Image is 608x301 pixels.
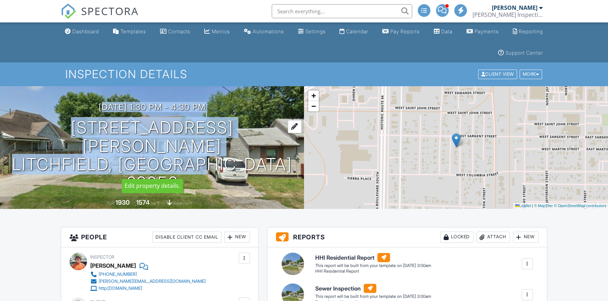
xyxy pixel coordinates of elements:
[201,25,233,38] a: Metrics
[379,25,423,38] a: Pay Reports
[99,279,206,284] div: [PERSON_NAME][EMAIL_ADDRESS][DOMAIN_NAME]
[253,28,284,34] div: Automations
[90,260,136,271] div: [PERSON_NAME]
[168,28,190,34] div: Contacts
[519,28,543,34] div: Reporting
[311,102,316,110] span: −
[495,47,546,60] a: Support Center
[305,28,326,34] div: Settings
[315,253,431,262] h6: HHI Residential Report
[308,101,319,111] a: Zoom out
[107,200,114,206] span: Built
[472,11,543,18] div: Hawley Inspections
[62,25,102,38] a: Dashboard
[337,25,371,38] a: Calendar
[157,25,193,38] a: Contacts
[520,70,542,79] div: More
[315,263,431,268] div: This report will be built from your template on [DATE] 3:00am
[267,227,547,247] h3: Reports
[99,102,206,112] h3: [DATE] 1:30 pm - 4:30 pm
[478,70,517,79] div: Client View
[464,25,502,38] a: Payments
[475,28,499,34] div: Payments
[212,28,230,34] div: Metrics
[476,232,510,243] div: Attach
[346,28,368,34] div: Calendar
[120,28,146,34] div: Templates
[315,294,431,299] div: This report will be built from your template on [DATE] 3:00am
[224,232,250,243] div: New
[90,271,206,278] a: [PHONE_NUMBER]
[90,254,114,260] span: Inspector
[11,118,293,192] h1: [STREET_ADDRESS][PERSON_NAME] Litchfield, [GEOGRAPHIC_DATA] 62056
[390,28,420,34] div: Pay Reports
[513,232,538,243] div: New
[311,91,316,100] span: +
[452,133,461,148] img: Marker
[532,204,533,208] span: |
[554,204,606,208] a: © OpenStreetMap contributors
[477,71,519,76] a: Client View
[492,4,537,11] div: [PERSON_NAME]
[241,25,287,38] a: Automations (Advanced)
[295,25,329,38] a: Settings
[173,200,192,206] span: basement
[90,285,206,292] a: http:[DOMAIN_NAME]
[315,284,431,293] h6: Sewer Inspection
[431,25,455,38] a: Data
[65,68,543,80] h1: Inspection Details
[99,286,142,291] div: http:[DOMAIN_NAME]
[152,232,222,243] div: Disable Client CC Email
[441,28,452,34] div: Data
[61,4,76,19] img: The Best Home Inspection Software - Spectora
[110,25,149,38] a: Templates
[534,204,553,208] a: © MapTiler
[136,199,150,206] div: 1574
[510,25,546,38] a: Reporting
[515,204,531,208] a: Leaflet
[99,272,137,277] div: [PHONE_NUMBER]
[61,227,258,247] h3: People
[61,9,139,24] a: SPECTORA
[315,268,431,274] div: HHI Residential Report
[308,90,319,101] a: Zoom in
[505,50,543,56] div: Support Center
[272,4,412,18] input: Search everything...
[90,278,206,285] a: [PERSON_NAME][EMAIL_ADDRESS][DOMAIN_NAME]
[115,199,130,206] div: 1930
[81,4,139,18] span: SPECTORA
[72,28,99,34] div: Dashboard
[151,200,160,206] span: sq. ft.
[440,232,474,243] div: Locked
